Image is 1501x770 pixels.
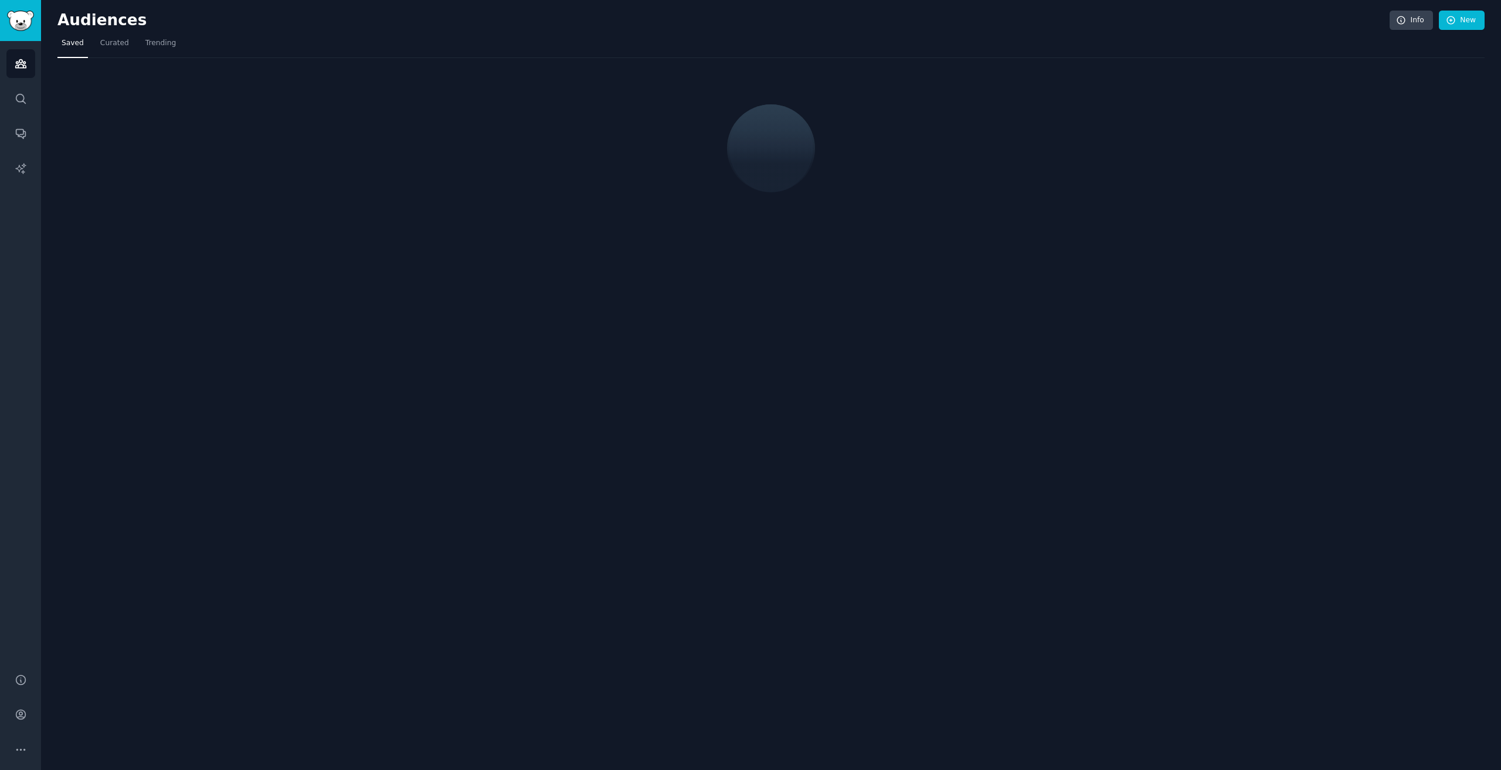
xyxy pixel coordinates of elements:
a: Saved [57,34,88,58]
span: Trending [145,38,176,49]
span: Curated [100,38,129,49]
a: Trending [141,34,180,58]
span: Saved [62,38,84,49]
img: GummySearch logo [7,11,34,31]
a: New [1439,11,1485,30]
a: Curated [96,34,133,58]
h2: Audiences [57,11,1390,30]
a: Info [1390,11,1433,30]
